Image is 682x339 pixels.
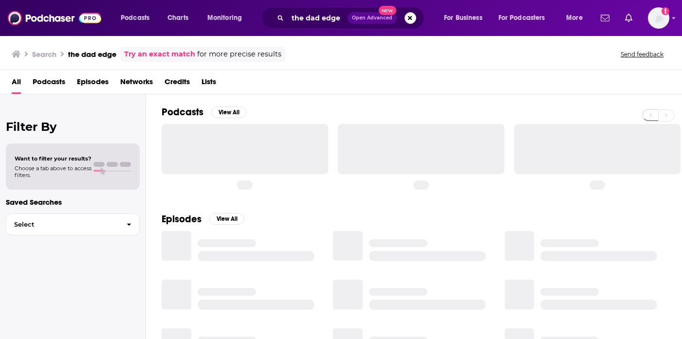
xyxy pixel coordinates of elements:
a: Show notifications dropdown [621,10,636,26]
span: Want to filter your results? [15,155,92,162]
span: Podcasts [121,11,149,25]
button: View All [209,213,244,225]
button: Show profile menu [648,7,669,29]
a: Charts [161,10,194,26]
svg: Add a profile image [662,7,669,15]
button: open menu [492,10,559,26]
h3: the dad edge [68,50,116,59]
span: More [566,11,583,25]
span: Select [6,221,119,228]
input: Search podcasts, credits, & more... [288,10,348,26]
button: View All [211,107,246,118]
h2: Episodes [162,213,202,225]
img: Podchaser - Follow, Share and Rate Podcasts [8,9,101,27]
span: Charts [167,11,188,25]
button: open menu [114,10,162,26]
button: Select [6,214,140,235]
span: New [379,6,396,15]
span: Open Advanced [352,16,392,20]
h3: Search [32,50,56,59]
button: Send feedback [618,50,666,58]
button: Open AdvancedNew [348,12,397,24]
span: Choose a tab above to access filters. [15,165,92,178]
button: open menu [559,10,595,26]
p: Saved Searches [6,197,140,207]
a: Episodes [77,74,109,94]
img: User Profile [648,7,669,29]
a: EpisodesView All [162,213,244,225]
a: Networks [120,74,153,94]
a: Podcasts [33,74,65,94]
div: Search podcasts, credits, & more... [270,7,434,29]
span: for more precise results [197,49,281,60]
a: Credits [165,74,190,94]
span: For Business [444,11,482,25]
a: Lists [202,74,216,94]
h2: Filter By [6,120,140,134]
a: Show notifications dropdown [597,10,613,26]
h2: Podcasts [162,106,203,118]
a: PodcastsView All [162,106,246,118]
span: Monitoring [207,11,242,25]
a: All [12,74,21,94]
a: Try an exact match [124,49,195,60]
button: open menu [201,10,255,26]
span: For Podcasters [498,11,545,25]
span: Logged in as megcassidy [648,7,669,29]
button: open menu [437,10,495,26]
